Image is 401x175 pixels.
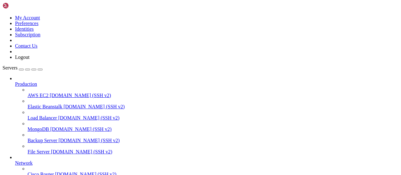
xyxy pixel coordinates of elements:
[28,126,398,132] a: MongoDB [DOMAIN_NAME] (SSH v2)
[59,138,120,143] span: [DOMAIN_NAME] (SSH v2)
[28,149,398,155] a: File Server [DOMAIN_NAME] (SSH v2)
[50,126,112,132] span: [DOMAIN_NAME] (SSH v2)
[28,132,398,143] li: Backup Server [DOMAIN_NAME] (SSH v2)
[15,160,398,166] a: Network
[15,160,33,166] span: Network
[28,143,398,155] li: File Server [DOMAIN_NAME] (SSH v2)
[15,76,398,155] li: Production
[50,93,111,98] span: [DOMAIN_NAME] (SSH v2)
[28,93,398,98] a: AWS EC2 [DOMAIN_NAME] (SSH v2)
[28,104,62,109] span: Elastic Beanstalk
[28,115,57,121] span: Load Balancer
[28,126,49,132] span: MongoDB
[28,98,398,110] li: Elastic Beanstalk [DOMAIN_NAME] (SSH v2)
[15,81,398,87] a: Production
[3,3,39,9] img: Shellngn
[3,65,18,70] span: Servers
[51,149,112,154] span: [DOMAIN_NAME] (SSH v2)
[15,54,29,60] a: Logout
[28,138,57,143] span: Backup Server
[15,15,40,20] a: My Account
[15,32,40,37] a: Subscription
[28,149,50,154] span: File Server
[28,93,49,98] span: AWS EC2
[58,115,120,121] span: [DOMAIN_NAME] (SSH v2)
[15,43,38,49] a: Contact Us
[28,121,398,132] li: MongoDB [DOMAIN_NAME] (SSH v2)
[15,81,37,87] span: Production
[28,110,398,121] li: Load Balancer [DOMAIN_NAME] (SSH v2)
[28,115,398,121] a: Load Balancer [DOMAIN_NAME] (SSH v2)
[15,26,34,32] a: Identities
[15,21,39,26] a: Preferences
[28,87,398,98] li: AWS EC2 [DOMAIN_NAME] (SSH v2)
[3,65,43,70] a: Servers
[28,104,398,110] a: Elastic Beanstalk [DOMAIN_NAME] (SSH v2)
[64,104,125,109] span: [DOMAIN_NAME] (SSH v2)
[28,138,398,143] a: Backup Server [DOMAIN_NAME] (SSH v2)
